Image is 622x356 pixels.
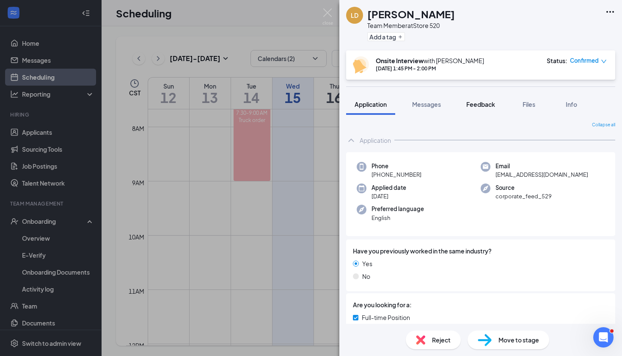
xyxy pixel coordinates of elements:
[372,184,406,192] span: Applied date
[376,56,484,65] div: with [PERSON_NAME]
[466,100,495,108] span: Feedback
[593,327,614,348] iframe: Intercom live chat
[367,7,455,21] h1: [PERSON_NAME]
[360,136,391,145] div: Application
[362,313,410,322] span: Full-time Position
[412,100,441,108] span: Messages
[605,7,615,17] svg: Ellipses
[566,100,577,108] span: Info
[523,100,535,108] span: Files
[367,21,455,30] div: Team Member at Store 520
[592,122,615,128] span: Collapse all
[570,56,599,65] span: Confirmed
[372,170,421,179] span: [PHONE_NUMBER]
[432,335,451,345] span: Reject
[372,192,406,200] span: [DATE]
[601,58,607,64] span: down
[495,192,552,200] span: corporate_feed_529
[346,135,356,145] svg: ChevronUp
[495,170,588,179] span: [EMAIL_ADDRESS][DOMAIN_NAME]
[353,246,492,256] span: Have you previously worked in the same industry?
[367,32,405,41] button: PlusAdd a tag
[351,11,358,19] div: LD
[355,100,387,108] span: Application
[362,259,372,268] span: Yes
[498,335,539,345] span: Move to stage
[353,300,412,309] span: Are you looking for a:
[398,34,403,39] svg: Plus
[362,272,370,281] span: No
[376,57,424,64] b: Onsite Interview
[372,205,424,213] span: Preferred language
[372,162,421,170] span: Phone
[495,184,552,192] span: Source
[372,214,424,222] span: English
[495,162,588,170] span: Email
[547,56,567,65] div: Status :
[376,65,484,72] div: [DATE] 1:45 PM - 2:00 PM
